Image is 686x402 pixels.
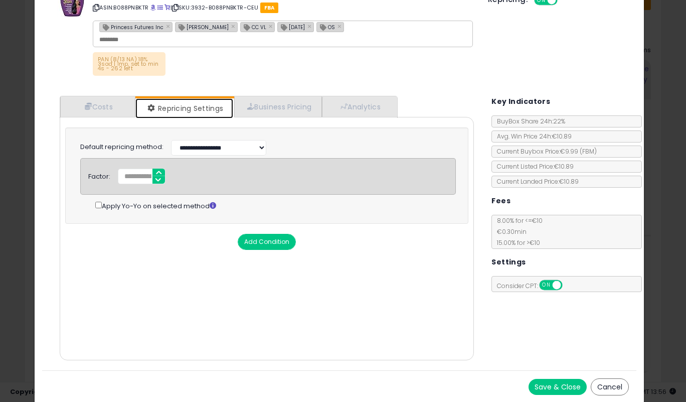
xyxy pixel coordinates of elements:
[491,256,526,269] h5: Settings
[88,169,110,182] div: Factor:
[492,282,576,290] span: Consider CPT:
[150,4,156,12] a: BuyBox page
[164,4,170,12] a: Your listing only
[238,234,296,250] button: Add Condition
[157,4,163,12] a: All offer listings
[269,22,275,31] a: ×
[492,162,574,171] span: Current Listed Price: €10.89
[491,95,550,108] h5: Key Indicators
[95,200,456,211] div: Apply Yo-Yo on selected method
[176,23,229,31] span: [PERSON_NAME]
[317,23,335,31] span: OS
[492,216,543,247] span: 8.00 % for <= €10
[241,23,266,31] span: CC VL
[337,22,344,31] a: ×
[492,117,565,125] span: BuyBox Share 24h: 22%
[491,195,510,207] h5: Fees
[492,132,572,141] span: Avg. Win Price 24h: €10.89
[166,22,172,31] a: ×
[60,96,135,117] a: Costs
[580,147,597,156] span: ( FBM )
[80,143,163,152] label: Default repricing method:
[591,378,629,395] button: Cancel
[561,281,577,290] span: OFF
[560,147,597,156] span: €9.99
[278,23,305,31] span: [DATE]
[100,23,163,31] span: Princess Futures Inc
[322,96,396,117] a: Analytics
[307,22,313,31] a: ×
[529,379,587,395] button: Save & Close
[260,3,279,13] span: FBA
[492,147,597,156] span: Current Buybox Price:
[492,177,579,186] span: Current Landed Price: €10.89
[541,281,553,290] span: ON
[492,238,540,247] span: 15.00 % for > €10
[93,52,165,76] p: PAN (8/13 NA) 18% 3sad | lmp, set to min 4s - 262 left
[135,98,234,118] a: Repricing Settings
[231,22,237,31] a: ×
[492,227,527,236] span: €0.30 min
[234,96,322,117] a: Business Pricing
